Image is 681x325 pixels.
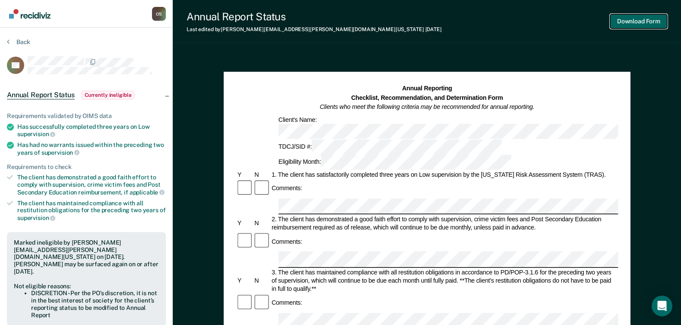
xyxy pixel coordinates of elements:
[236,220,253,228] div: Y
[652,296,672,316] div: Open Intercom Messenger
[425,26,442,32] span: [DATE]
[270,268,618,293] div: 3. The client has maintained compliance with all restitution obligations in accordance to PD/POP-...
[253,277,270,285] div: N
[270,215,618,232] div: 2. The client has demonstrated a good faith effort to comply with supervision, crime victim fees ...
[130,189,165,196] span: applicable
[82,91,135,99] span: Currently ineligible
[14,239,159,275] div: Marked ineligible by [PERSON_NAME][EMAIL_ADDRESS][PERSON_NAME][DOMAIN_NAME][US_STATE] on [DATE]. ...
[7,112,166,120] div: Requirements validated by OIMS data
[610,14,667,29] button: Download Form
[7,163,166,171] div: Requirements to check
[277,140,503,155] div: TDCJ/SID #:
[17,123,166,138] div: Has successfully completed three years on Low
[402,85,452,92] strong: Annual Reporting
[17,200,166,222] div: The client has maintained compliance with all restitution obligations for the preceding two years of
[187,26,442,32] div: Last edited by [PERSON_NAME][EMAIL_ADDRESS][PERSON_NAME][DOMAIN_NAME][US_STATE]
[17,174,166,196] div: The client has demonstrated a good faith effort to comply with supervision, crime victim fees and...
[187,10,442,23] div: Annual Report Status
[236,277,253,285] div: Y
[31,290,159,319] li: DISCRETION - Per the PO’s discretion, it is not in the best interest of society for the client’s ...
[9,9,51,19] img: Recidiviz
[270,238,304,246] div: Comments:
[152,7,166,21] button: Profile dropdown button
[270,299,304,307] div: Comments:
[41,149,79,156] span: supervision
[277,155,512,170] div: Eligibility Month:
[152,7,166,21] div: O S
[236,171,253,179] div: Y
[351,94,503,101] strong: Checklist, Recommendation, and Determination Form
[270,171,618,179] div: 1. The client has satisfactorily completed three years on Low supervision by the [US_STATE] Risk ...
[270,185,304,193] div: Comments:
[7,38,30,46] button: Back
[14,283,159,290] div: Not eligible reasons:
[7,91,75,99] span: Annual Report Status
[253,171,270,179] div: N
[17,214,55,221] span: supervision
[320,103,534,110] em: Clients who meet the following criteria may be recommended for annual reporting.
[17,141,166,156] div: Has had no warrants issued within the preceding two years of
[17,131,55,137] span: supervision
[253,220,270,228] div: N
